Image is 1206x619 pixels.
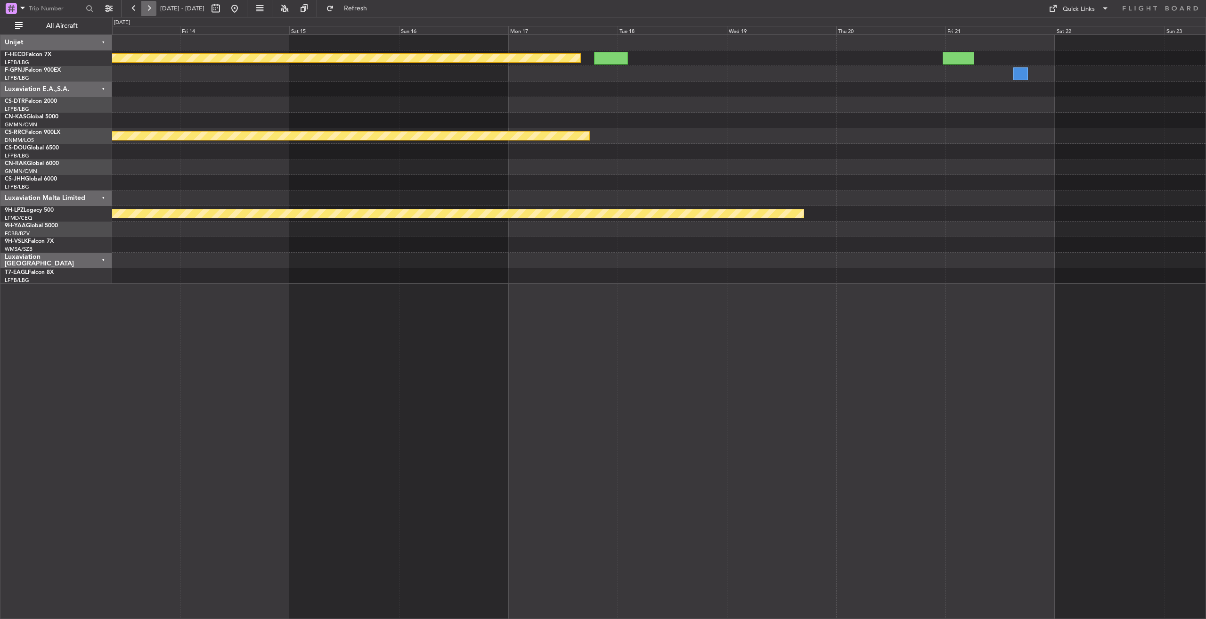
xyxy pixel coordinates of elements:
a: CS-RRCFalcon 900LX [5,130,60,135]
div: [DATE] [114,19,130,27]
button: Refresh [322,1,378,16]
a: CS-DOUGlobal 6500 [5,145,59,151]
a: LFMD/CEQ [5,215,32,222]
a: WMSA/SZB [5,246,33,253]
span: Refresh [336,5,375,12]
a: LFPB/LBG [5,152,29,159]
button: All Aircraft [10,18,102,33]
a: LFPB/LBG [5,277,29,284]
div: Thu 20 [836,26,945,34]
a: CN-RAKGlobal 6000 [5,161,59,166]
span: F-GPNJ [5,67,25,73]
a: 9H-VSLKFalcon 7X [5,239,54,244]
span: CS-DTR [5,99,25,104]
div: Sat 15 [289,26,399,34]
a: DNMM/LOS [5,137,34,144]
span: CN-RAK [5,161,27,166]
span: 9H-VSLK [5,239,28,244]
a: LFPB/LBG [5,183,29,190]
span: [DATE] - [DATE] [160,4,204,13]
span: F-HECD [5,52,25,58]
span: CS-RRC [5,130,25,135]
a: T7-EAGLFalcon 8X [5,270,54,275]
a: GMMN/CMN [5,121,37,128]
button: Quick Links [1044,1,1114,16]
a: 9H-YAAGlobal 5000 [5,223,58,229]
div: Sun 16 [399,26,508,34]
input: Trip Number [29,1,83,16]
a: CS-JHHGlobal 6000 [5,176,57,182]
a: LFPB/LBG [5,59,29,66]
div: Thu 13 [71,26,180,34]
div: Fri 14 [180,26,289,34]
a: LFPB/LBG [5,74,29,82]
div: Mon 17 [508,26,618,34]
a: F-GPNJFalcon 900EX [5,67,61,73]
span: CN-KAS [5,114,26,120]
a: GMMN/CMN [5,168,37,175]
div: Sat 22 [1055,26,1164,34]
a: LFPB/LBG [5,106,29,113]
span: CS-JHH [5,176,25,182]
div: Fri 21 [945,26,1055,34]
div: Tue 18 [618,26,727,34]
a: CS-DTRFalcon 2000 [5,99,57,104]
div: Wed 19 [727,26,836,34]
a: F-HECDFalcon 7X [5,52,51,58]
a: CN-KASGlobal 5000 [5,114,58,120]
a: FCBB/BZV [5,230,30,237]
span: All Aircraft [24,23,99,29]
span: 9H-LPZ [5,207,24,213]
span: CS-DOU [5,145,27,151]
span: T7-EAGL [5,270,28,275]
span: 9H-YAA [5,223,26,229]
div: Quick Links [1063,5,1095,14]
a: 9H-LPZLegacy 500 [5,207,54,213]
